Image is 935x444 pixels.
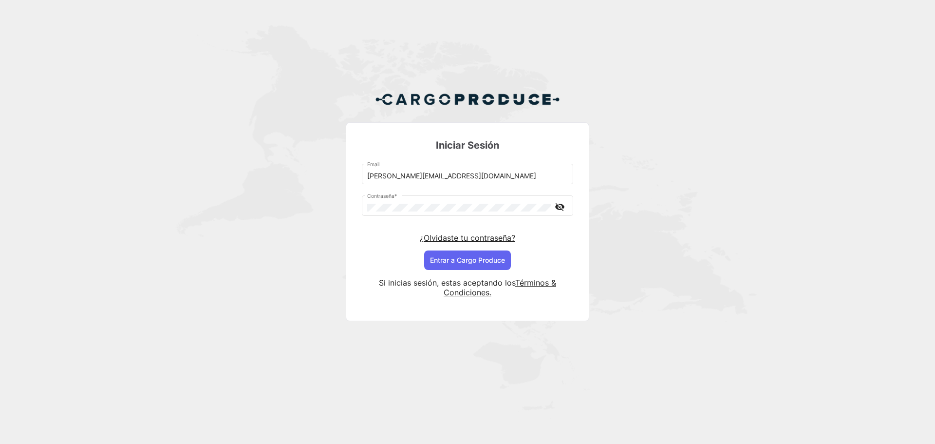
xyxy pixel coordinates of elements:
h3: Iniciar Sesión [362,138,573,152]
input: Email [367,172,568,180]
span: Si inicias sesión, estas aceptando los [379,278,515,288]
img: Cargo Produce Logo [375,88,560,111]
mat-icon: visibility_off [554,201,565,213]
a: Términos & Condiciones. [444,278,556,297]
a: ¿Olvidaste tu contraseña? [420,233,515,243]
button: Entrar a Cargo Produce [424,251,511,270]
